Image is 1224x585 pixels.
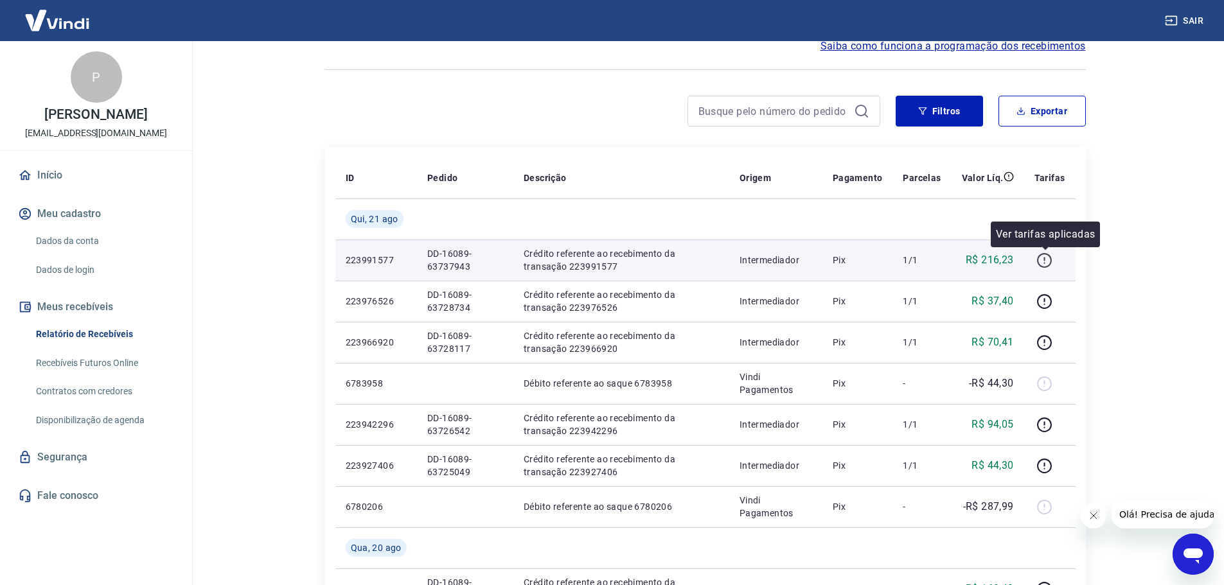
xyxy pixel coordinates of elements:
p: Pix [833,459,883,472]
p: 6783958 [346,377,407,390]
p: Pix [833,418,883,431]
iframe: Fechar mensagem [1081,503,1106,528]
a: Recebíveis Futuros Online [31,350,177,376]
p: Vindi Pagamentos [740,494,812,520]
p: R$ 70,41 [971,335,1013,350]
p: Crédito referente ao recebimento da transação 223966920 [524,329,719,355]
p: -R$ 44,30 [969,376,1014,391]
img: Vindi [15,1,99,40]
p: -R$ 287,99 [963,499,1014,514]
a: Segurança [15,443,177,471]
button: Exportar [998,96,1086,127]
p: Crédito referente ao recebimento da transação 223942296 [524,412,719,437]
p: Débito referente ao saque 6783958 [524,377,719,390]
p: [PERSON_NAME] [44,108,147,121]
p: Pagamento [833,171,883,184]
p: 6780206 [346,500,407,513]
p: R$ 44,30 [971,458,1013,473]
p: 223942296 [346,418,407,431]
p: 1/1 [903,459,941,472]
p: Intermediador [740,254,812,266]
a: Fale conosco [15,482,177,510]
p: 1/1 [903,295,941,308]
p: R$ 94,05 [971,417,1013,432]
p: - [903,377,941,390]
a: Relatório de Recebíveis [31,321,177,347]
p: 1/1 [903,336,941,349]
p: DD-16089-63728734 [427,288,503,314]
a: Dados de login [31,257,177,283]
p: DD-16089-63726542 [427,412,503,437]
p: DD-16089-63725049 [427,453,503,478]
p: Pedido [427,171,457,184]
input: Busque pelo número do pedido [698,101,849,121]
p: DD-16089-63728117 [427,329,503,355]
p: 1/1 [903,418,941,431]
p: Pix [833,295,883,308]
iframe: Mensagem da empresa [1112,500,1214,528]
p: Pix [833,377,883,390]
p: Intermediador [740,295,812,308]
p: Intermediador [740,418,812,431]
p: R$ 37,40 [971,293,1013,309]
p: Crédito referente ao recebimento da transação 223991577 [524,247,719,273]
p: Pix [833,254,883,266]
p: Intermediador [740,336,812,349]
p: Crédito referente ao recebimento da transação 223927406 [524,453,719,478]
p: Pix [833,500,883,513]
span: Qui, 21 ago [351,213,398,225]
p: Ver tarifas aplicadas [996,227,1095,242]
p: Tarifas [1034,171,1065,184]
button: Meus recebíveis [15,293,177,321]
iframe: Botão para abrir a janela de mensagens [1173,534,1214,575]
button: Sair [1162,9,1209,33]
p: 223991577 [346,254,407,266]
button: Filtros [896,96,983,127]
p: R$ 216,23 [966,252,1014,268]
p: 223927406 [346,459,407,472]
button: Meu cadastro [15,200,177,228]
p: Crédito referente ao recebimento da transação 223976526 [524,288,719,314]
p: Intermediador [740,459,812,472]
p: Pix [833,336,883,349]
p: Origem [740,171,771,184]
p: Parcelas [903,171,941,184]
span: Qua, 20 ago [351,541,402,554]
p: Débito referente ao saque 6780206 [524,500,719,513]
p: - [903,500,941,513]
p: DD-16089-63737943 [427,247,503,273]
a: Dados da conta [31,228,177,254]
span: Olá! Precisa de ajuda? [8,9,108,19]
a: Contratos com credores [31,378,177,405]
p: 223976526 [346,295,407,308]
a: Início [15,161,177,189]
p: 1/1 [903,254,941,266]
a: Disponibilização de agenda [31,407,177,433]
p: Valor Líq. [962,171,1004,184]
p: 223966920 [346,336,407,349]
div: P [71,51,122,103]
a: Saiba como funciona a programação dos recebimentos [820,39,1086,54]
p: Vindi Pagamentos [740,371,812,396]
p: [EMAIL_ADDRESS][DOMAIN_NAME] [25,127,167,140]
p: Descrição [524,171,567,184]
p: ID [346,171,355,184]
